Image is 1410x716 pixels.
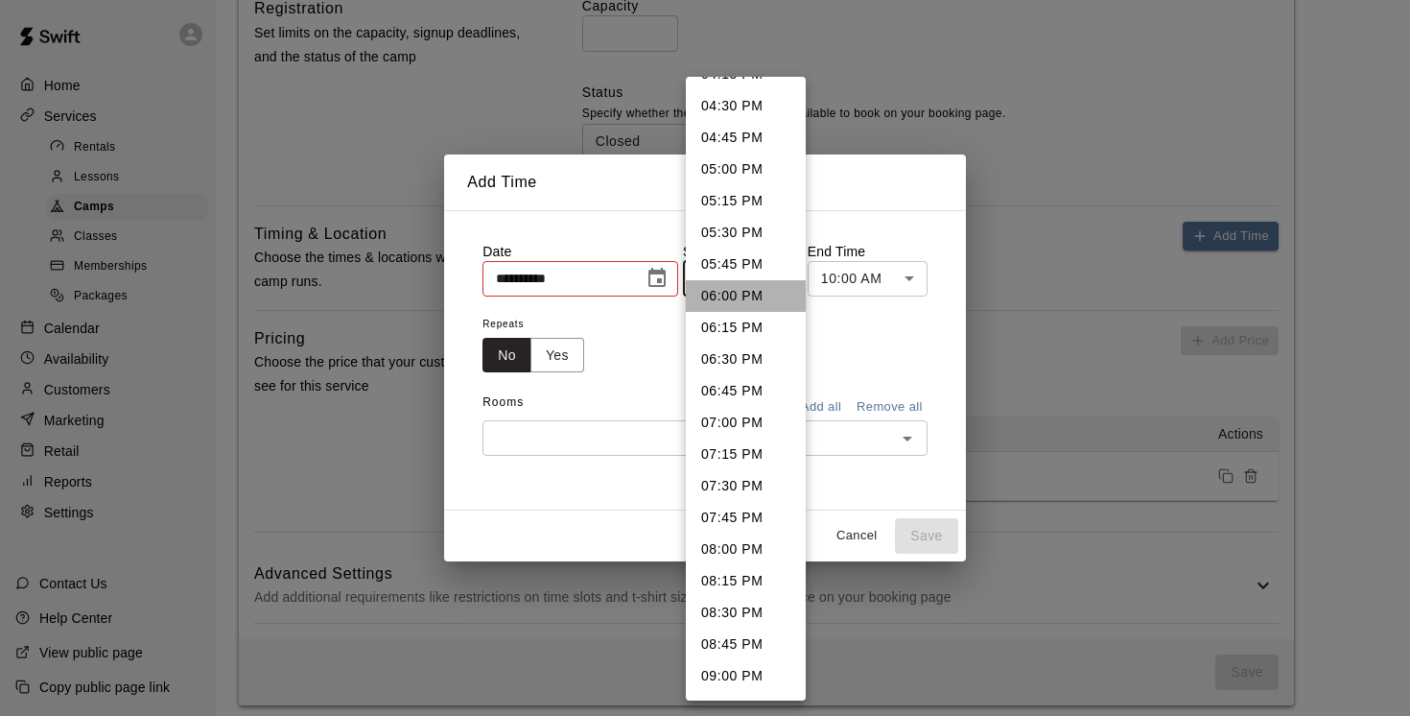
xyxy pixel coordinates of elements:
li: 04:30 PM [686,90,806,122]
li: 04:45 PM [686,122,806,154]
li: 08:15 PM [686,565,806,597]
li: 06:00 PM [686,280,806,312]
li: 05:00 PM [686,154,806,185]
li: 07:45 PM [686,502,806,534]
li: 08:00 PM [686,534,806,565]
li: 07:30 PM [686,470,806,502]
li: 07:15 PM [686,439,806,470]
li: 08:45 PM [686,629,806,660]
li: 05:45 PM [686,249,806,280]
li: 06:15 PM [686,312,806,344]
li: 07:00 PM [686,407,806,439]
li: 09:00 PM [686,660,806,692]
li: 06:45 PM [686,375,806,407]
li: 06:30 PM [686,344,806,375]
li: 08:30 PM [686,597,806,629]
li: 05:15 PM [686,185,806,217]
li: 05:30 PM [686,217,806,249]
